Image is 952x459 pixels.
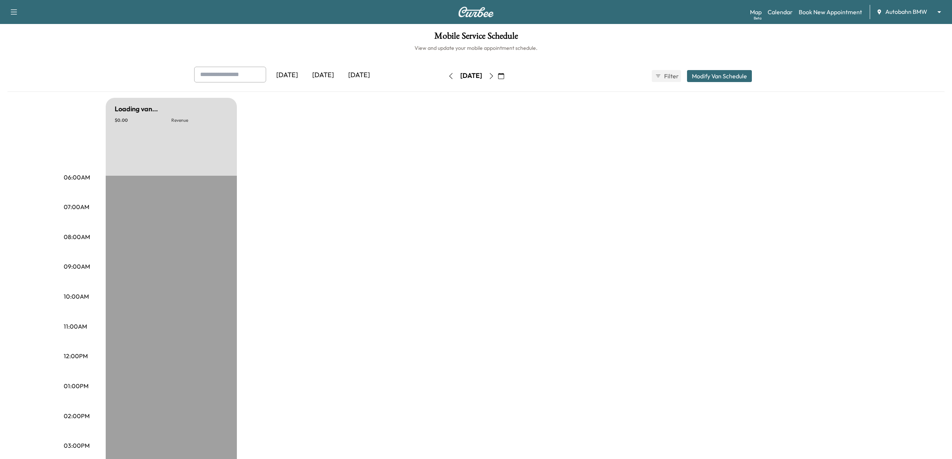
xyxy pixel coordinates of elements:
[885,7,927,16] span: Autobahn BMW
[7,31,945,44] h1: Mobile Service Schedule
[115,117,171,123] p: $ 0.00
[305,67,341,84] div: [DATE]
[115,104,158,114] h5: Loading van...
[171,117,228,123] p: Revenue
[768,7,793,16] a: Calendar
[341,67,377,84] div: [DATE]
[64,322,87,331] p: 11:00AM
[269,67,305,84] div: [DATE]
[458,7,494,17] img: Curbee Logo
[64,202,89,211] p: 07:00AM
[754,15,762,21] div: Beta
[64,292,89,301] p: 10:00AM
[64,441,90,450] p: 03:00PM
[750,7,762,16] a: MapBeta
[64,262,90,271] p: 09:00AM
[687,70,752,82] button: Modify Van Schedule
[460,71,482,81] div: [DATE]
[664,72,678,81] span: Filter
[799,7,862,16] a: Book New Appointment
[7,44,945,52] h6: View and update your mobile appointment schedule.
[652,70,681,82] button: Filter
[64,351,88,360] p: 12:00PM
[64,232,90,241] p: 08:00AM
[64,173,90,182] p: 06:00AM
[64,381,88,390] p: 01:00PM
[64,411,90,420] p: 02:00PM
